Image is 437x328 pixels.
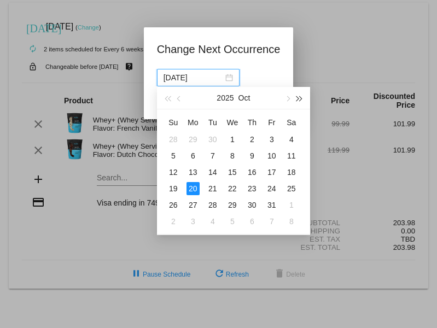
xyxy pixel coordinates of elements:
div: 28 [206,198,219,212]
div: 12 [167,166,180,179]
div: 7 [206,149,219,162]
td: 10/25/2025 [282,180,301,197]
td: 10/12/2025 [164,164,183,180]
div: 20 [187,182,200,195]
div: 1 [226,133,239,146]
div: 3 [265,133,278,146]
div: 21 [206,182,219,195]
div: 13 [187,166,200,179]
td: 11/2/2025 [164,213,183,230]
td: 10/29/2025 [223,197,242,213]
td: 10/23/2025 [242,180,262,197]
td: 10/17/2025 [262,164,282,180]
td: 10/1/2025 [223,131,242,148]
td: 10/22/2025 [223,180,242,197]
td: 10/5/2025 [164,148,183,164]
div: 11 [285,149,298,162]
td: 10/6/2025 [183,148,203,164]
div: 15 [226,166,239,179]
td: 11/4/2025 [203,213,223,230]
td: 10/3/2025 [262,131,282,148]
th: Wed [223,114,242,131]
td: 10/26/2025 [164,197,183,213]
th: Thu [242,114,262,131]
td: 10/8/2025 [223,148,242,164]
button: Last year (Control + left) [161,87,173,109]
div: 27 [187,198,200,212]
td: 9/29/2025 [183,131,203,148]
div: 29 [226,198,239,212]
div: 18 [285,166,298,179]
td: 9/30/2025 [203,131,223,148]
td: 11/6/2025 [242,213,262,230]
th: Sat [282,114,301,131]
div: 9 [246,149,259,162]
div: 2 [246,133,259,146]
div: 28 [167,133,180,146]
div: 3 [187,215,200,228]
div: 30 [206,133,219,146]
div: 26 [167,198,180,212]
div: 24 [265,182,278,195]
div: 4 [206,215,219,228]
td: 10/7/2025 [203,148,223,164]
td: 11/1/2025 [282,197,301,213]
td: 10/13/2025 [183,164,203,180]
button: Previous month (PageUp) [173,87,185,109]
div: 14 [206,166,219,179]
div: 31 [265,198,278,212]
td: 10/2/2025 [242,131,262,148]
div: 10 [265,149,278,162]
td: 10/27/2025 [183,197,203,213]
div: 6 [187,149,200,162]
div: 1 [285,198,298,212]
td: 11/8/2025 [282,213,301,230]
td: 10/10/2025 [262,148,282,164]
div: 19 [167,182,180,195]
button: 2025 [217,87,234,109]
td: 10/19/2025 [164,180,183,197]
th: Sun [164,114,183,131]
div: 17 [265,166,278,179]
td: 10/15/2025 [223,164,242,180]
td: 11/5/2025 [223,213,242,230]
button: Next month (PageDown) [281,87,293,109]
div: 16 [246,166,259,179]
button: Next year (Control + right) [293,87,305,109]
h1: Change Next Occurrence [157,40,281,58]
th: Mon [183,114,203,131]
th: Fri [262,114,282,131]
th: Tue [203,114,223,131]
td: 11/7/2025 [262,213,282,230]
td: 10/28/2025 [203,197,223,213]
td: 10/31/2025 [262,197,282,213]
div: 6 [246,215,259,228]
div: 8 [285,215,298,228]
td: 10/14/2025 [203,164,223,180]
td: 10/21/2025 [203,180,223,197]
td: 10/16/2025 [242,164,262,180]
td: 9/28/2025 [164,131,183,148]
td: 10/4/2025 [282,131,301,148]
td: 10/9/2025 [242,148,262,164]
td: 10/20/2025 [183,180,203,197]
div: 25 [285,182,298,195]
div: 30 [246,198,259,212]
input: Select date [164,72,223,84]
div: 8 [226,149,239,162]
div: 7 [265,215,278,228]
div: 29 [187,133,200,146]
td: 11/3/2025 [183,213,203,230]
div: 4 [285,133,298,146]
div: 5 [226,215,239,228]
td: 10/30/2025 [242,197,262,213]
div: 5 [167,149,180,162]
div: 23 [246,182,259,195]
button: Oct [238,87,250,109]
div: 2 [167,215,180,228]
td: 10/11/2025 [282,148,301,164]
td: 10/18/2025 [282,164,301,180]
td: 10/24/2025 [262,180,282,197]
div: 22 [226,182,239,195]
